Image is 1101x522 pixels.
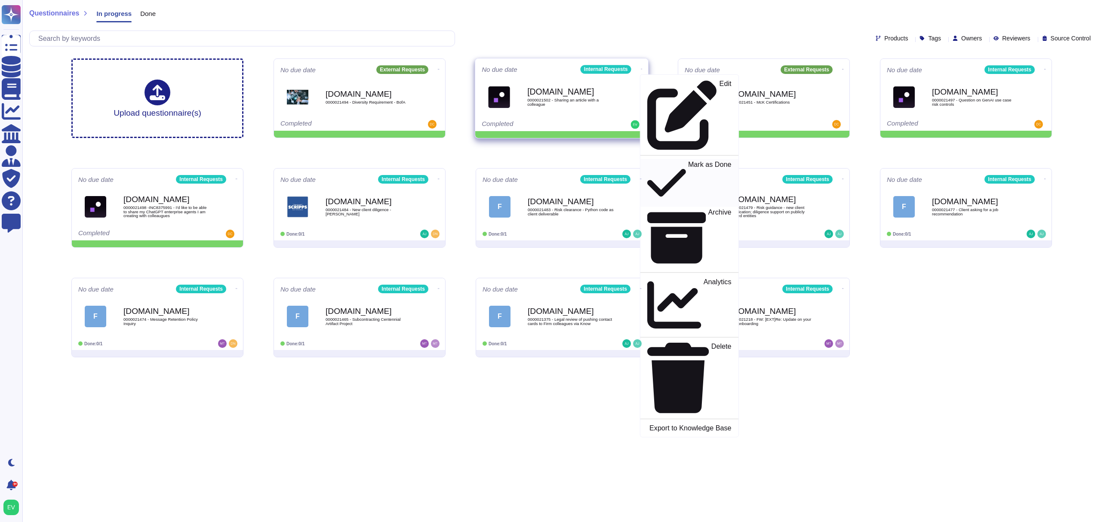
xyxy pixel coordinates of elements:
span: No due date [887,67,922,73]
span: 0000021483 - Risk clearance - Python code as client deliverable [528,208,614,216]
b: [DOMAIN_NAME] [932,197,1018,206]
b: [DOMAIN_NAME] [730,307,816,315]
div: F [893,196,915,218]
button: user [2,498,25,517]
div: F [287,306,308,327]
img: user [631,120,640,129]
img: user [824,230,833,238]
span: 0000021484 - New client diligence - [PERSON_NAME] [326,208,412,216]
div: Completed [280,120,386,129]
img: user [218,339,227,348]
div: Internal Requests [984,175,1035,184]
img: Logo [287,86,308,108]
a: Archive [640,206,738,269]
b: [DOMAIN_NAME] [326,307,412,315]
span: Done: 0/1 [893,232,911,236]
img: user [633,339,642,348]
p: Edit [720,80,732,150]
div: Internal Requests [580,175,630,184]
img: Logo [488,86,510,108]
span: 0000021477 - Client asking for a job recommendation [932,208,1018,216]
img: user [420,230,429,238]
input: Search by keywords [34,31,455,46]
b: [DOMAIN_NAME] [326,90,412,98]
span: 0000021218 - FW: [EXT]Re: Update on your EW onboarding [730,317,816,325]
span: Owners [961,35,982,41]
img: user [835,339,844,348]
div: Completed [887,120,992,129]
b: [DOMAIN_NAME] [528,197,614,206]
img: user [633,230,642,238]
p: Export to Knowledge Base [649,425,731,432]
div: Completed [78,230,184,238]
span: No due date [78,176,114,183]
span: Reviewers [1002,35,1030,41]
span: Source Control [1051,35,1091,41]
img: user [824,339,833,348]
img: user [835,230,844,238]
img: Logo [287,196,308,218]
div: F [489,306,511,327]
div: Internal Requests [176,175,226,184]
span: No due date [483,286,518,292]
div: Internal Requests [581,65,631,74]
span: 0000021502 - Sharing an article with a colleague [527,98,614,106]
span: Done: 0/1 [489,341,507,346]
span: Questionnaires [29,10,79,17]
div: F [85,306,106,327]
div: Internal Requests [984,65,1035,74]
b: [DOMAIN_NAME] [123,195,209,203]
img: user [431,339,440,348]
div: Completed [482,120,588,129]
div: 9+ [12,482,18,487]
span: 0000021451 - McK Certifications [730,100,816,104]
span: Products [884,35,908,41]
img: user [832,120,841,129]
div: Internal Requests [782,175,833,184]
span: 0000021497 - Question on GenAI use case risk controls [932,98,1018,106]
span: Tags [928,35,941,41]
span: 0000021474 - Message Retention Policy Inquiry [123,317,209,325]
span: No due date [280,67,316,73]
img: user [229,339,237,348]
b: [DOMAIN_NAME] [326,197,412,206]
b: [DOMAIN_NAME] [730,195,816,203]
span: Done: 0/1 [286,341,304,346]
span: Done: 0/1 [84,341,102,346]
div: Internal Requests [580,285,630,293]
img: user [1027,230,1035,238]
img: user [431,230,440,238]
b: [DOMAIN_NAME] [527,88,614,96]
div: External Requests [781,65,833,74]
span: Done: 0/1 [489,232,507,236]
img: user [3,500,19,515]
a: Export to Knowledge Base [640,423,738,433]
b: [DOMAIN_NAME] [528,307,614,315]
div: F [489,196,511,218]
span: No due date [685,67,720,73]
a: Analytics [640,276,738,334]
span: No due date [78,286,114,292]
img: Logo [85,196,106,218]
img: user [622,339,631,348]
span: 0000021479 - Risk guidance - new client clarification; diligence support on publicly owned entities [730,206,816,218]
img: user [428,120,437,129]
span: No due date [482,66,517,73]
img: Logo [893,86,915,108]
div: Upload questionnaire(s) [114,80,201,117]
div: Internal Requests [378,175,428,184]
b: [DOMAIN_NAME] [123,307,209,315]
span: 0000021375 - Legal review of pushing contact cards to Firm colleagues via Know [528,317,614,325]
div: External Requests [376,65,428,74]
div: Internal Requests [378,285,428,293]
img: user [1037,230,1046,238]
img: user [420,339,429,348]
span: 0000021494 - Diversity Requirement - BofA [326,100,412,104]
span: No due date [887,176,922,183]
p: Archive [708,209,732,267]
a: Edit [640,78,738,152]
span: No due date [280,286,316,292]
img: user [226,230,234,238]
p: Analytics [704,278,732,332]
div: Internal Requests [176,285,226,293]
